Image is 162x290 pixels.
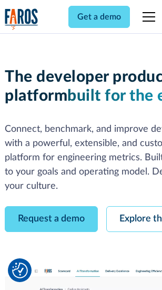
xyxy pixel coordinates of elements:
img: Logo of the analytics and reporting company Faros. [5,8,38,30]
a: Request a demo [5,206,98,232]
a: Get a demo [68,6,130,28]
div: menu [136,4,157,30]
img: Revisit consent button [12,263,28,278]
a: home [5,8,38,30]
button: Cookie Settings [12,263,28,278]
